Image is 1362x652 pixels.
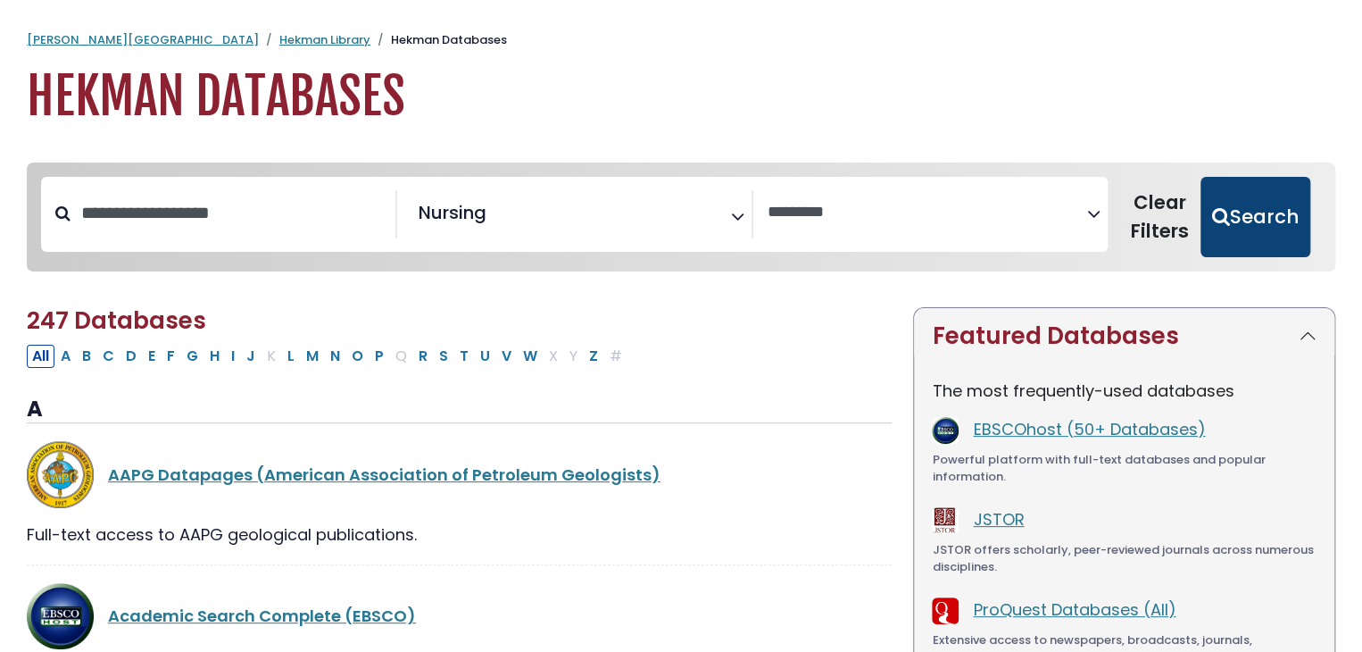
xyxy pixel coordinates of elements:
[108,605,416,627] a: Academic Search Complete (EBSCO)
[71,198,395,228] input: Search database by title or keyword
[143,345,161,368] button: Filter Results E
[108,464,660,486] a: AAPG Datapages (American Association of Petroleum Geologists)
[162,345,180,368] button: Filter Results F
[413,345,433,368] button: Filter Results R
[1118,177,1200,257] button: Clear Filters
[973,508,1024,531] a: JSTOR
[932,451,1316,486] div: Powerful platform with full-text databases and popular information.
[27,397,892,423] h3: A
[27,31,259,48] a: [PERSON_NAME][GEOGRAPHIC_DATA]
[370,345,389,368] button: Filter Results P
[77,345,96,368] button: Filter Results B
[27,31,1335,49] nav: breadcrumb
[973,598,1175,621] a: ProQuest Databases (All)
[932,541,1316,576] div: JSTOR offers scholarly, peer-reviewed journals across numerous disciplines.
[27,305,206,337] span: 247 Databases
[97,345,120,368] button: Filter Results C
[282,345,300,368] button: Filter Results L
[370,31,507,49] li: Hekman Databases
[27,67,1335,127] h1: Hekman Databases
[204,345,225,368] button: Filter Results H
[27,522,892,547] div: Full-text access to AAPG geological publications.
[181,345,203,368] button: Filter Results G
[475,345,495,368] button: Filter Results U
[346,345,369,368] button: Filter Results O
[27,163,1335,272] nav: Search filters
[490,209,502,228] textarea: Search
[226,345,240,368] button: Filter Results I
[27,344,629,366] div: Alpha-list to filter by first letter of database name
[120,345,142,368] button: Filter Results D
[914,308,1334,364] button: Featured Databases
[301,345,324,368] button: Filter Results M
[496,345,517,368] button: Filter Results V
[419,199,486,226] span: Nursing
[325,345,345,368] button: Filter Results N
[279,31,370,48] a: Hekman Library
[932,379,1316,403] p: The most frequently-used databases
[1200,177,1310,257] button: Submit for Search Results
[518,345,543,368] button: Filter Results W
[411,199,486,226] li: Nursing
[55,345,76,368] button: Filter Results A
[973,418,1205,440] a: EBSCOhost (50+ Databases)
[434,345,453,368] button: Filter Results S
[584,345,603,368] button: Filter Results Z
[27,345,54,368] button: All
[768,204,1087,222] textarea: Search
[454,345,474,368] button: Filter Results T
[241,345,261,368] button: Filter Results J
